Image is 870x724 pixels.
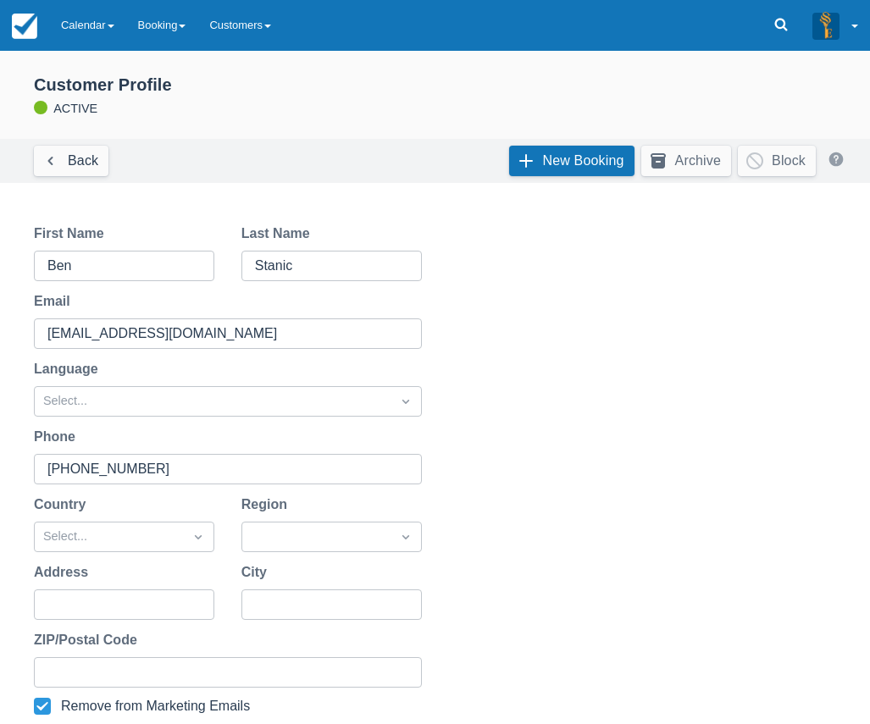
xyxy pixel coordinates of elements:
label: Address [34,562,95,583]
button: Archive [641,146,731,176]
label: Country [34,495,92,515]
div: ACTIVE [14,75,856,119]
div: Remove from Marketing Emails [61,698,250,715]
label: Language [34,359,105,379]
a: Back [34,146,108,176]
button: Block [738,146,816,176]
label: Phone [34,427,82,447]
span: Dropdown icon [397,528,414,545]
a: New Booking [509,146,634,176]
label: Last Name [241,224,317,244]
div: Select... [43,392,382,411]
span: Dropdown icon [397,393,414,410]
label: First Name [34,224,111,244]
img: A3 [812,12,840,39]
label: ZIP/Postal Code [34,630,144,650]
label: City [241,562,274,583]
label: Email [34,291,77,312]
div: Customer Profile [34,75,856,96]
img: checkfront-main-nav-mini-logo.png [12,14,37,39]
label: Region [241,495,294,515]
span: Dropdown icon [190,528,207,545]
